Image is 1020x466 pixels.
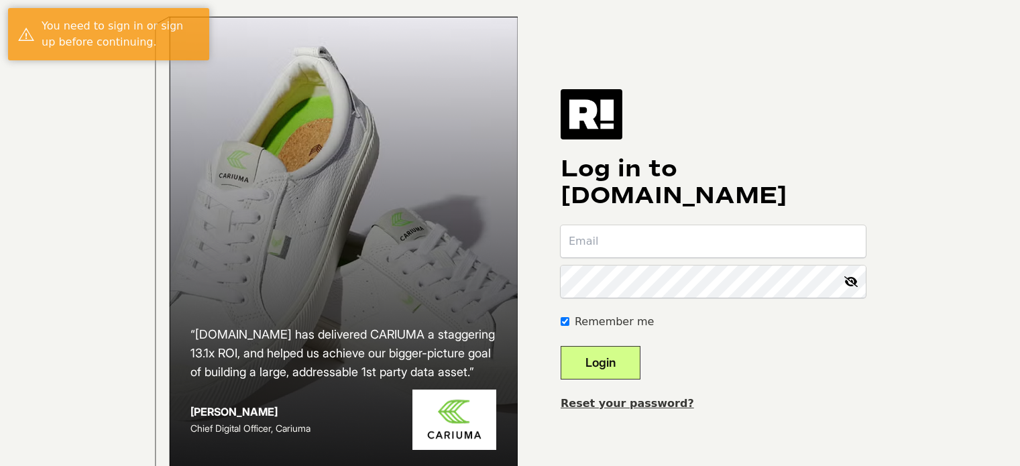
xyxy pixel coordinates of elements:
[575,314,654,330] label: Remember me
[561,156,866,209] h1: Log in to [DOMAIN_NAME]
[190,325,496,382] h2: “[DOMAIN_NAME] has delivered CARIUMA a staggering 13.1x ROI, and helped us achieve our bigger-pic...
[190,405,278,418] strong: [PERSON_NAME]
[561,89,622,139] img: Retention.com
[190,422,310,434] span: Chief Digital Officer, Cariuma
[42,18,199,50] div: You need to sign in or sign up before continuing.
[561,397,694,410] a: Reset your password?
[561,346,640,380] button: Login
[412,390,496,451] img: Cariuma
[561,225,866,257] input: Email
